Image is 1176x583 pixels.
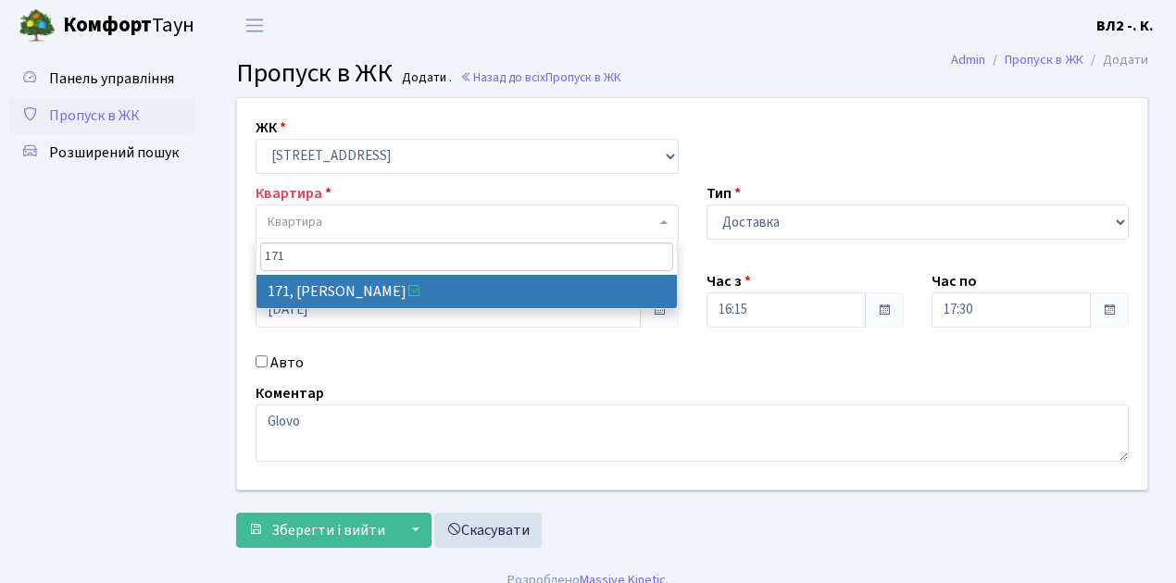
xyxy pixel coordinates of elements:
[1005,50,1083,69] a: Пропуск в ЖК
[19,7,56,44] img: logo.png
[270,352,304,374] label: Авто
[49,143,179,163] span: Розширений пошук
[271,520,385,540] span: Зберегти і вийти
[434,513,542,548] a: Скасувати
[460,68,621,86] a: Назад до всіхПропуск в ЖК
[545,68,621,86] span: Пропуск в ЖК
[231,10,278,41] button: Переключити навігацію
[63,10,194,42] span: Таун
[932,270,977,292] label: Час по
[256,382,324,404] label: Коментар
[9,97,194,134] a: Пропуск в ЖК
[236,513,397,548] button: Зберегти і вийти
[63,10,152,40] b: Комфорт
[9,60,194,97] a: Панель управління
[923,41,1176,80] nav: breadcrumb
[256,117,286,139] label: ЖК
[707,182,741,205] label: Тип
[951,50,985,69] a: Admin
[49,105,140,126] span: Пропуск в ЖК
[9,134,194,171] a: Розширений пошук
[256,275,678,308] li: 171, [PERSON_NAME]
[256,404,1129,462] textarea: Glovo
[268,213,322,231] span: Квартира
[1096,16,1154,36] b: ВЛ2 -. К.
[49,68,174,89] span: Панель управління
[236,55,393,92] span: Пропуск в ЖК
[1096,15,1154,37] a: ВЛ2 -. К.
[707,270,751,292] label: Час з
[256,182,332,205] label: Квартира
[398,70,452,86] small: Додати .
[1083,50,1148,70] li: Додати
